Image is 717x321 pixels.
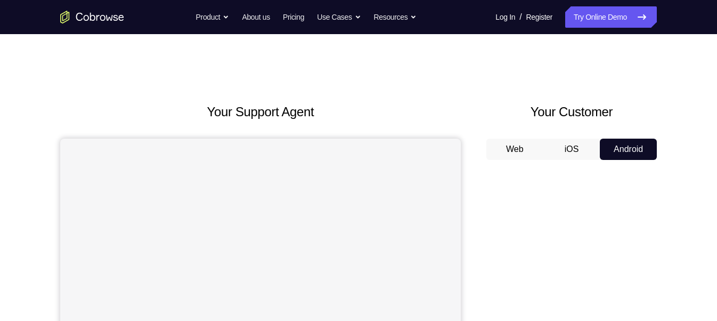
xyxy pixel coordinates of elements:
[374,6,417,28] button: Resources
[526,6,552,28] a: Register
[196,6,230,28] button: Product
[242,6,270,28] a: About us
[565,6,657,28] a: Try Online Demo
[486,102,657,122] h2: Your Customer
[283,6,304,28] a: Pricing
[519,11,522,23] span: /
[60,102,461,122] h2: Your Support Agent
[600,139,657,160] button: Android
[486,139,543,160] button: Web
[317,6,361,28] button: Use Cases
[543,139,600,160] button: iOS
[495,6,515,28] a: Log In
[60,11,124,23] a: Go to the home page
